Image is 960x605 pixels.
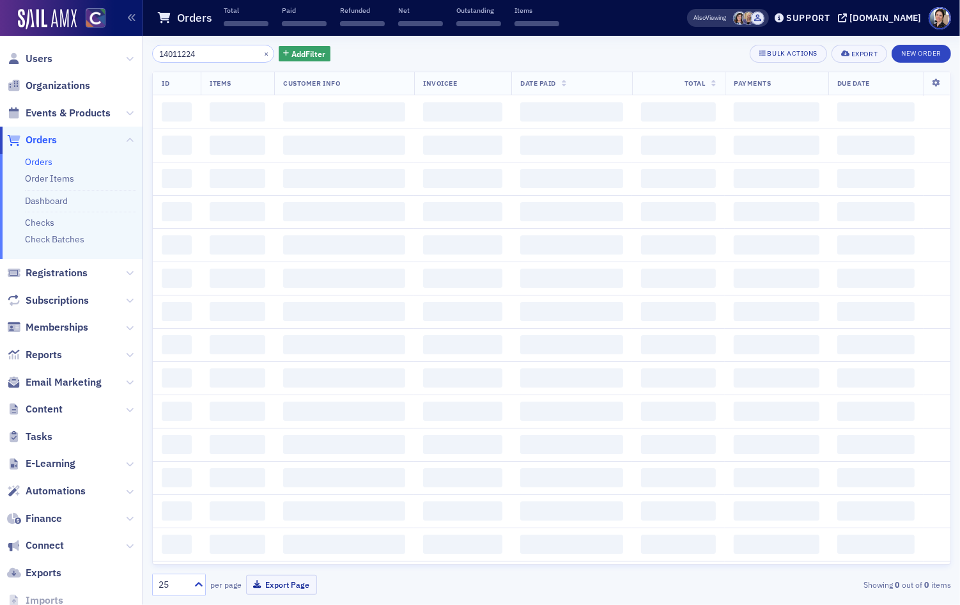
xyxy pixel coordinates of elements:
span: ‌ [641,302,716,321]
span: ‌ [283,235,405,255]
span: ‌ [423,501,502,521]
span: ‌ [641,136,716,155]
span: Tasks [26,430,52,444]
span: ‌ [734,102,819,122]
a: Connect [7,538,64,553]
a: Content [7,402,63,416]
span: ‌ [210,535,265,554]
a: Subscriptions [7,294,89,308]
span: ‌ [162,335,192,354]
a: Events & Products [7,106,111,120]
span: Memberships [26,320,88,334]
span: ‌ [283,368,405,388]
span: Due Date [837,79,870,88]
span: ‌ [283,468,405,487]
span: ‌ [734,302,819,321]
span: ‌ [210,235,265,255]
button: Export [832,45,887,63]
span: ‌ [210,402,265,421]
span: ‌ [641,468,716,487]
span: ‌ [423,335,502,354]
span: ‌ [283,169,405,188]
span: ‌ [162,136,192,155]
div: Bulk Actions [768,50,817,57]
span: ‌ [837,501,915,521]
span: Add Filter [291,48,325,59]
span: ID [162,79,169,88]
span: ‌ [210,102,265,122]
span: ‌ [837,302,915,321]
p: Items [515,6,559,15]
span: ‌ [734,468,819,487]
span: ‌ [520,302,623,321]
span: ‌ [282,21,327,26]
a: Automations [7,484,86,498]
span: ‌ [734,435,819,454]
span: Customer Info [283,79,340,88]
span: Invoicee [423,79,457,88]
span: ‌ [162,402,192,421]
a: Organizations [7,79,90,93]
span: ‌ [520,468,623,487]
a: Users [7,52,52,66]
span: ‌ [734,335,819,354]
span: ‌ [162,235,192,255]
span: ‌ [162,269,192,288]
div: Export [851,51,878,58]
span: ‌ [734,368,819,388]
span: ‌ [423,136,502,155]
p: Outstanding [456,6,501,15]
span: ‌ [837,335,915,354]
p: Paid [282,6,327,15]
span: ‌ [162,435,192,454]
span: ‌ [210,136,265,155]
span: ‌ [641,202,716,221]
span: ‌ [283,335,405,354]
span: ‌ [398,21,443,26]
span: ‌ [515,21,559,26]
span: Finance [26,512,62,526]
span: ‌ [641,402,716,421]
span: ‌ [837,368,915,388]
span: ‌ [283,535,405,554]
span: ‌ [520,169,623,188]
a: Memberships [7,320,88,334]
span: ‌ [734,202,819,221]
span: ‌ [641,435,716,454]
span: ‌ [520,202,623,221]
a: Dashboard [25,195,68,207]
span: ‌ [734,269,819,288]
span: ‌ [423,468,502,487]
span: ‌ [837,235,915,255]
div: Also [694,13,706,22]
span: ‌ [837,102,915,122]
span: ‌ [283,402,405,421]
span: ‌ [734,402,819,421]
span: ‌ [520,335,623,354]
span: ‌ [210,302,265,321]
span: Viewing [694,13,727,22]
span: ‌ [456,21,501,26]
span: ‌ [641,535,716,554]
span: ‌ [520,402,623,421]
span: ‌ [520,136,623,155]
div: [DOMAIN_NAME] [849,12,921,24]
span: ‌ [283,501,405,521]
span: ‌ [283,269,405,288]
span: ‌ [520,368,623,388]
img: SailAMX [18,9,77,29]
span: ‌ [734,169,819,188]
a: New Order [892,47,951,58]
span: ‌ [837,269,915,288]
span: ‌ [210,169,265,188]
span: Organizations [26,79,90,93]
a: Orders [25,156,52,168]
span: ‌ [520,235,623,255]
span: ‌ [423,102,502,122]
span: Registrations [26,266,88,280]
span: ‌ [423,169,502,188]
span: ‌ [210,435,265,454]
span: ‌ [520,535,623,554]
span: Reports [26,348,62,362]
span: ‌ [283,102,405,122]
